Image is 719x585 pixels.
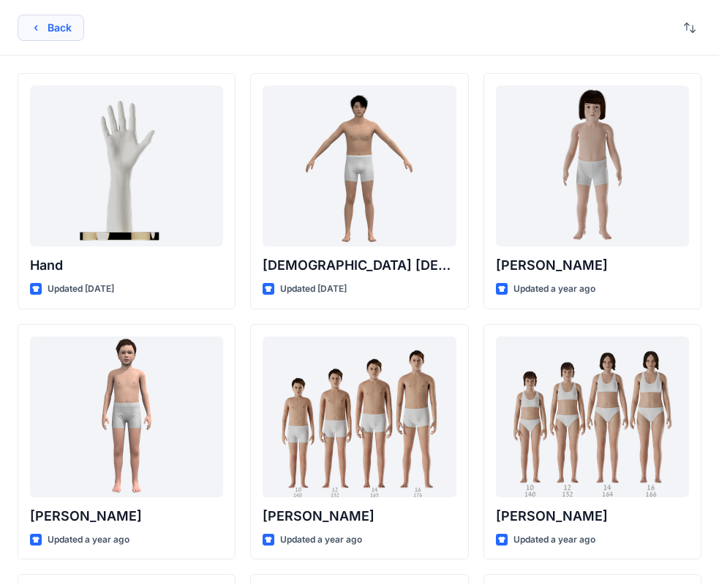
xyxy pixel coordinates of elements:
p: Updated a year ago [48,532,129,548]
p: [DEMOGRAPHIC_DATA] [DEMOGRAPHIC_DATA] [263,255,456,276]
p: Updated a year ago [513,282,595,297]
a: Brenda [496,336,689,497]
p: Hand [30,255,223,276]
button: Back [18,15,84,41]
p: [PERSON_NAME] [30,506,223,526]
p: [PERSON_NAME] [496,255,689,276]
p: Updated a year ago [513,532,595,548]
a: Emil [30,336,223,497]
p: [PERSON_NAME] [263,506,456,526]
p: Updated a year ago [280,532,362,548]
p: [PERSON_NAME] [496,506,689,526]
p: Updated [DATE] [48,282,114,297]
p: Updated [DATE] [280,282,347,297]
a: Charlie [496,86,689,246]
a: Hand [30,86,223,246]
a: Male Asian [263,86,456,246]
a: Brandon [263,336,456,497]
